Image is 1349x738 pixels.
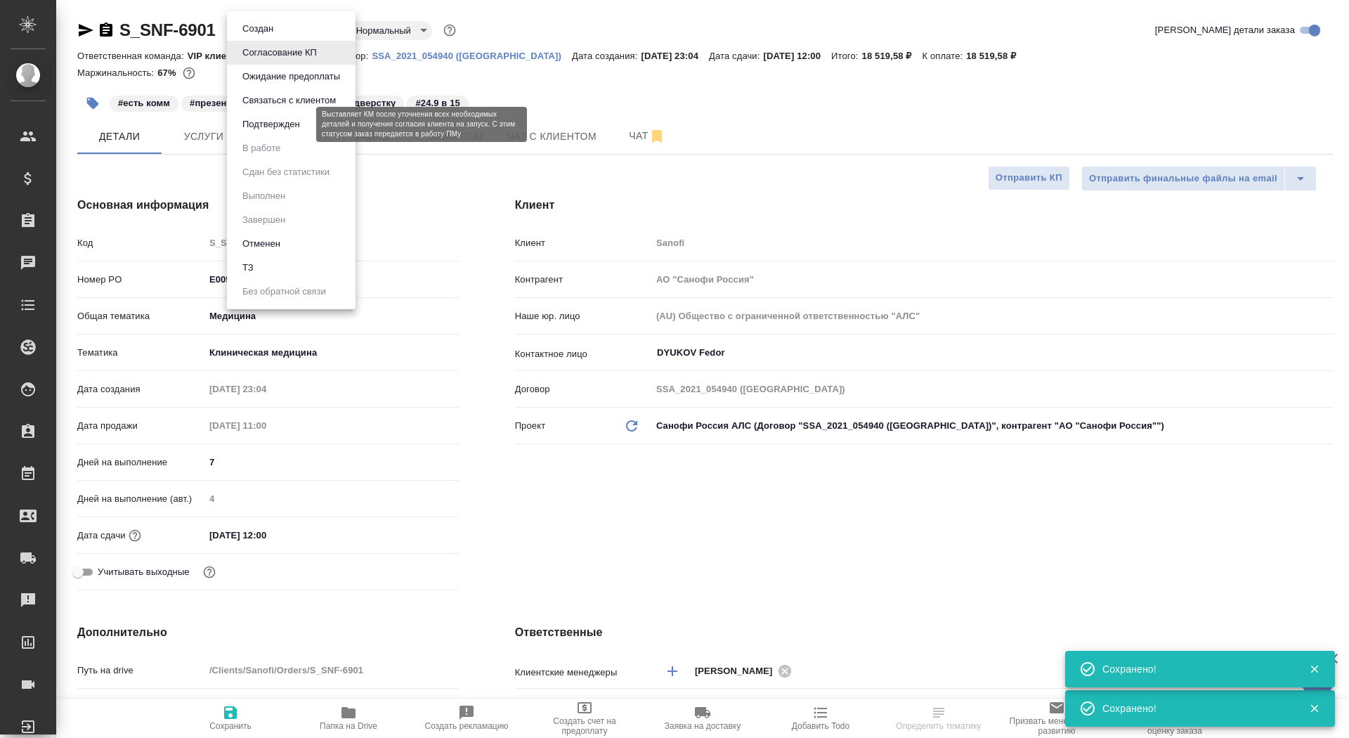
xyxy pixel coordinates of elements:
button: ТЗ [238,260,258,276]
button: Отменен [238,236,285,252]
div: Сохранено! [1102,701,1288,716]
button: Сдан без статистики [238,164,334,180]
button: Выполнен [238,188,289,204]
button: Ожидание предоплаты [238,69,344,84]
button: Без обратной связи [238,284,330,299]
button: Согласование КП [238,45,321,60]
button: Создан [238,21,278,37]
button: Завершен [238,212,289,228]
div: Сохранено! [1102,662,1288,676]
button: Закрыть [1300,702,1329,715]
button: Связаться с клиентом [238,93,340,108]
button: Закрыть [1300,663,1329,675]
button: В работе [238,141,285,156]
button: Подтвержден [238,117,304,132]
